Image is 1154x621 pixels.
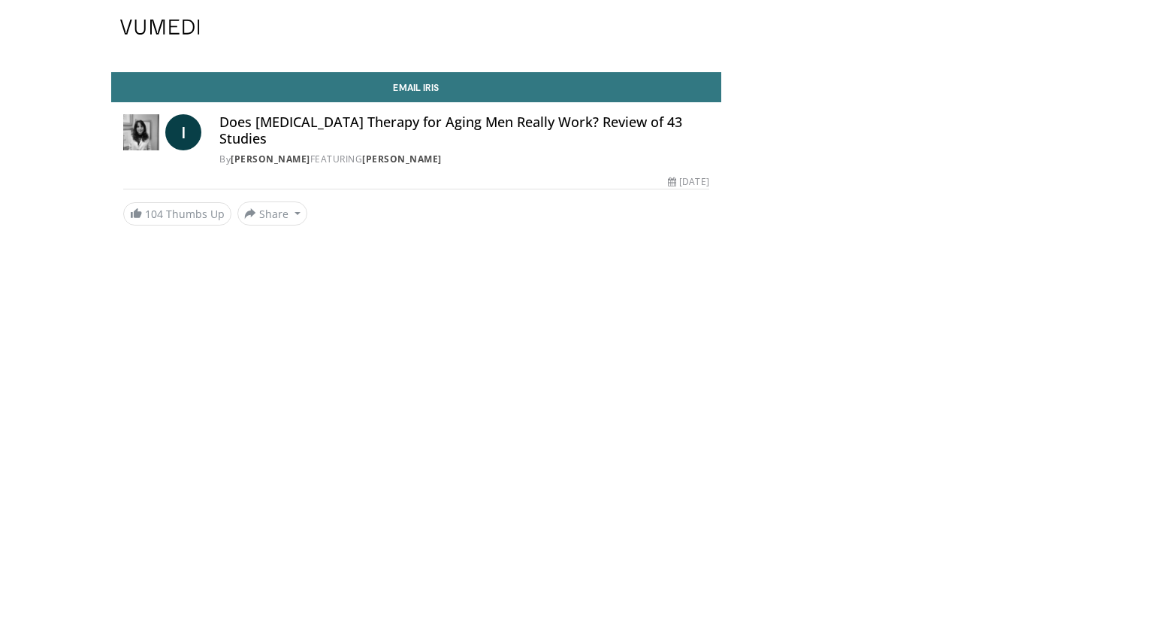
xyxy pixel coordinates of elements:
h4: Does [MEDICAL_DATA] Therapy for Aging Men Really Work? Review of 43 Studies [219,114,709,147]
div: By FEATURING [219,153,709,166]
div: [DATE] [668,175,708,189]
span: 104 [145,207,163,221]
a: Email Iris [111,72,721,102]
a: I [165,114,201,150]
img: Dr. Iris Gorfinkel [123,114,159,150]
img: VuMedi Logo [120,20,200,35]
a: [PERSON_NAME] [362,153,442,165]
button: Share [237,201,307,226]
a: 104 Thumbs Up [123,202,231,226]
a: [PERSON_NAME] [231,153,310,165]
